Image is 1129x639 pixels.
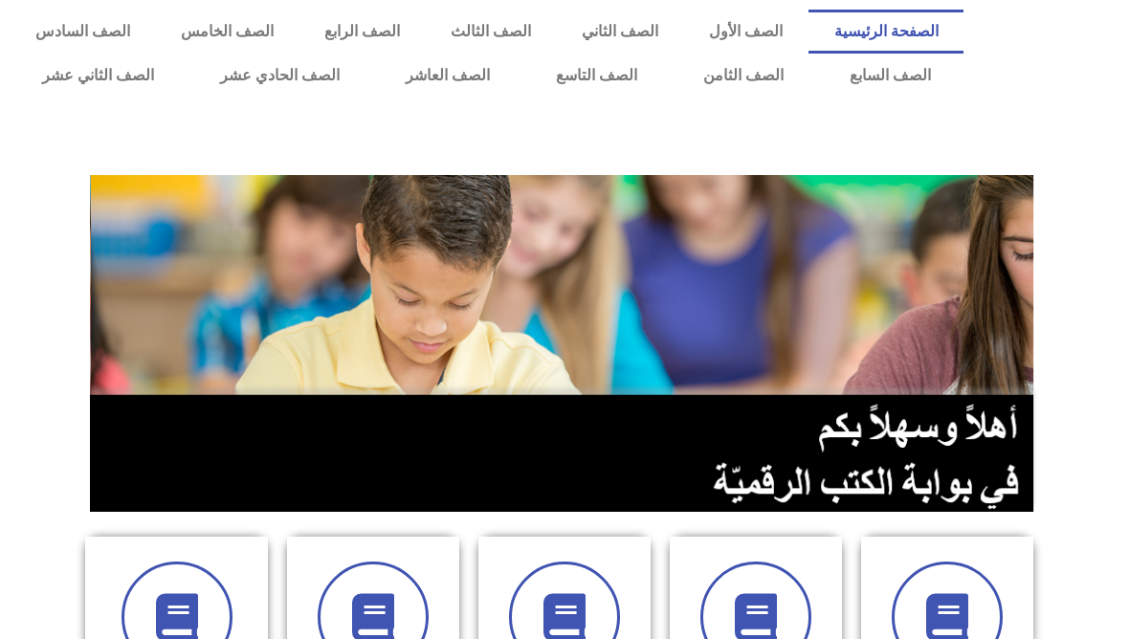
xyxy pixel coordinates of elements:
a: الصف العاشر [373,54,523,98]
a: الصفحة الرئيسية [808,10,963,54]
a: الصف الحادي عشر [188,54,373,98]
a: الصف السابع [816,54,963,98]
a: الصف التاسع [523,54,671,98]
a: الصف الثامن [670,54,816,98]
a: الصف الثاني [557,10,684,54]
a: الصف السادس [10,10,155,54]
a: الصف الثاني عشر [10,54,188,98]
a: الصف الرابع [299,10,425,54]
a: الصف الخامس [155,10,299,54]
a: الصف الأول [684,10,808,54]
a: الصف الثالث [425,10,556,54]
